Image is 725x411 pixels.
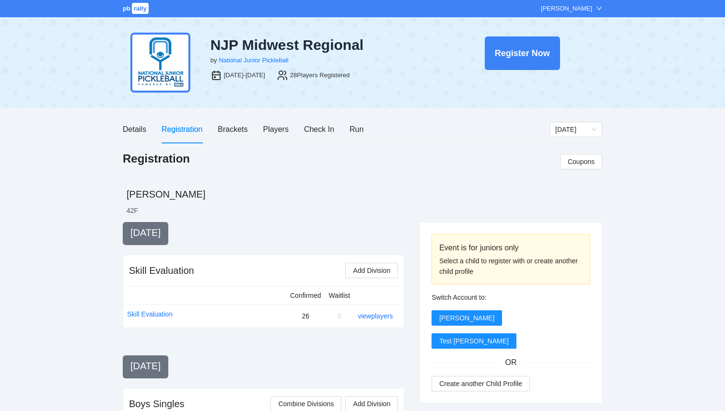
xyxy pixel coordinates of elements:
[210,56,217,65] div: by
[123,5,130,12] span: pb
[290,70,350,80] div: 28 Players Registered
[132,3,149,14] span: rally
[485,36,560,70] button: Register Now
[329,290,351,301] div: Waitlist
[439,336,509,346] span: Test [PERSON_NAME]
[286,305,325,327] td: 26
[541,4,592,13] div: [PERSON_NAME]
[219,57,288,64] a: National Junior Pickleball
[358,312,393,320] a: view players
[432,310,502,326] button: [PERSON_NAME]
[432,333,516,349] button: Test [PERSON_NAME]
[439,242,583,254] div: Event is for juniors only
[290,290,321,301] div: Confirmed
[263,123,289,135] div: Players
[353,265,390,276] span: Add Division
[596,5,602,12] span: down
[439,378,522,389] span: Create another Child Profile
[560,154,602,169] button: Coupons
[432,376,530,391] button: Create another Child Profile
[123,5,150,12] a: pbrally
[162,123,202,135] div: Registration
[432,292,590,303] div: Switch Account to:
[350,123,363,135] div: Run
[129,397,185,411] div: Boys Singles
[130,361,161,371] span: [DATE]
[555,122,596,137] span: Thursday
[218,123,247,135] div: Brackets
[304,123,334,135] div: Check In
[127,188,602,201] h2: [PERSON_NAME]
[568,156,595,167] span: Coupons
[210,36,435,54] div: NJP Midwest Regional
[130,227,161,238] span: [DATE]
[127,206,138,215] li: 42 F
[224,70,265,80] div: [DATE]-[DATE]
[127,309,173,319] a: Skill Evaluation
[439,313,494,323] span: [PERSON_NAME]
[498,356,525,368] span: OR
[338,312,341,320] span: 0
[123,123,146,135] div: Details
[353,399,390,409] span: Add Division
[130,33,190,93] img: njp-logo2.png
[129,264,194,277] div: Skill Evaluation
[345,263,398,278] button: Add Division
[439,256,583,277] div: Select a child to register with or create another child profile
[123,151,190,166] h1: Registration
[278,399,334,409] span: Combine Divisions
